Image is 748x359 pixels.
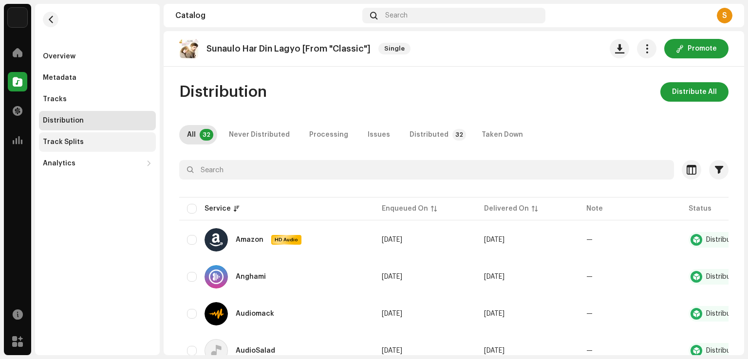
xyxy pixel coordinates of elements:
[706,347,742,354] div: Distributed
[179,39,199,58] img: 7ec944cd-645c-4fb1-a69b-4620ce66c844
[236,310,274,317] div: Audiomack
[484,347,505,354] span: Oct 9, 2025
[236,347,275,354] div: AudioSalad
[484,204,529,214] div: Delivered On
[179,160,674,179] input: Search
[39,90,156,109] re-m-nav-item: Tracks
[706,310,742,317] div: Distributed
[706,273,742,280] div: Distributed
[382,310,402,317] span: Oct 9, 2025
[309,125,348,144] div: Processing
[43,117,84,125] div: Distribution
[688,39,717,58] span: Promote
[452,129,466,141] p-badge: 32
[43,138,84,146] div: Track Splits
[200,129,213,141] p-badge: 32
[484,273,505,280] span: Oct 9, 2025
[39,154,156,173] re-m-nav-dropdown: Analytics
[206,44,371,54] p: Sunaulo Har Din Lagyo [From "Classic"]
[664,39,729,58] button: Promote
[672,82,717,102] span: Distribute All
[272,236,300,243] span: HD Audio
[205,204,231,214] div: Service
[39,111,156,130] re-m-nav-item: Distribution
[39,132,156,152] re-m-nav-item: Track Splits
[382,204,428,214] div: Enqueued On
[382,236,402,243] span: Oct 9, 2025
[175,12,358,19] div: Catalog
[43,95,67,103] div: Tracks
[484,310,505,317] span: Oct 9, 2025
[39,47,156,66] re-m-nav-item: Overview
[229,125,290,144] div: Never Distributed
[385,12,408,19] span: Search
[236,236,263,243] div: Amazon
[43,74,76,82] div: Metadata
[586,273,593,280] re-a-table-badge: —
[179,82,267,102] span: Distribution
[382,347,402,354] span: Oct 9, 2025
[236,273,266,280] div: Anghami
[43,53,75,60] div: Overview
[43,160,75,167] div: Analytics
[368,125,390,144] div: Issues
[586,310,593,317] re-a-table-badge: —
[187,125,196,144] div: All
[482,125,523,144] div: Taken Down
[8,8,27,27] img: bc4c4277-71b2-49c5-abdf-ca4e9d31f9c1
[660,82,729,102] button: Distribute All
[586,236,593,243] re-a-table-badge: —
[410,125,449,144] div: Distributed
[706,236,742,243] div: Distributed
[717,8,732,23] div: S
[586,347,593,354] re-a-table-badge: —
[382,273,402,280] span: Oct 9, 2025
[39,68,156,88] re-m-nav-item: Metadata
[378,43,411,54] span: Single
[484,236,505,243] span: Oct 9, 2025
